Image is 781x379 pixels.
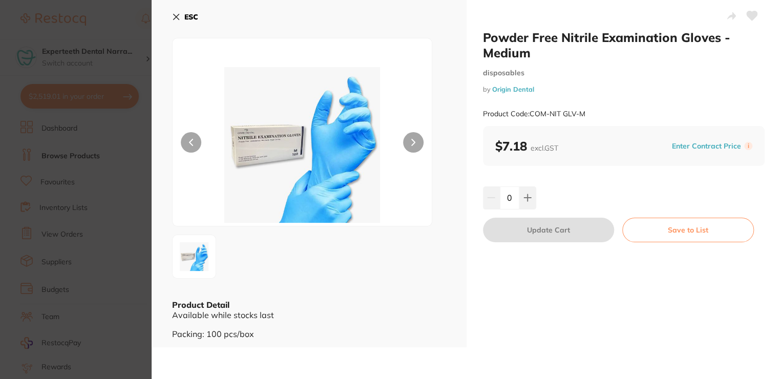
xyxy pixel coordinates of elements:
[483,110,585,118] small: Product Code: COM-NIT GLV-M
[483,30,765,60] h2: Powder Free Nitrile Examination Gloves - Medium
[531,143,558,153] span: excl. GST
[744,142,752,150] label: i
[622,218,754,242] button: Save to List
[669,141,744,151] button: Enter Contract Price
[483,69,765,77] small: disposables
[492,85,534,93] a: Origin Dental
[172,310,446,339] div: Available while stocks last Packing: 100 pcs/box
[184,12,198,22] b: ESC
[495,138,558,154] b: $7.18
[176,238,213,275] img: Mi1qcGc
[172,8,198,26] button: ESC
[483,218,615,242] button: Update Cart
[224,64,379,226] img: Mi1qcGc
[172,300,229,310] b: Product Detail
[483,86,765,93] small: by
